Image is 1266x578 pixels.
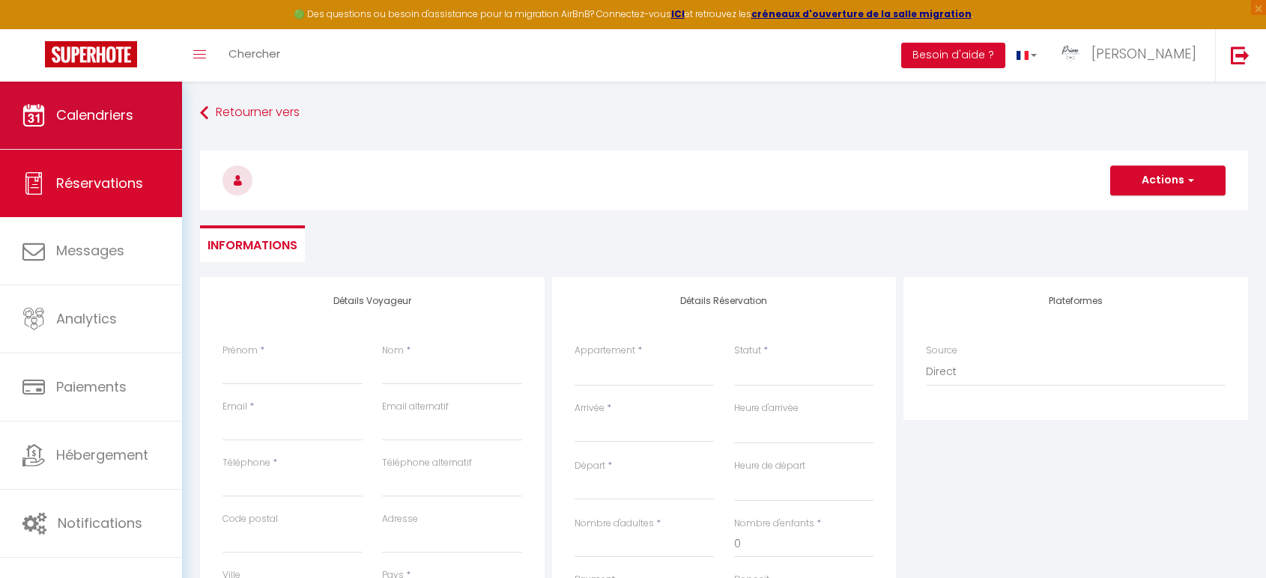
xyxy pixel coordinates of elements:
[217,29,291,82] a: Chercher
[45,41,137,67] img: Super Booking
[200,100,1248,127] a: Retourner vers
[56,106,133,124] span: Calendriers
[734,517,814,531] label: Nombre d'enfants
[222,296,522,306] h4: Détails Voyageur
[926,344,957,358] label: Source
[575,517,654,531] label: Nombre d'adultes
[58,514,142,532] span: Notifications
[56,377,127,396] span: Paiements
[734,344,761,358] label: Statut
[56,174,143,192] span: Réservations
[382,456,472,470] label: Téléphone alternatif
[1048,29,1215,82] a: ... [PERSON_NAME]
[56,445,148,464] span: Hébergement
[222,400,247,414] label: Email
[1059,43,1082,65] img: ...
[1091,44,1196,63] span: [PERSON_NAME]
[56,241,124,260] span: Messages
[200,225,305,262] li: Informations
[1231,46,1250,64] img: logout
[575,401,605,416] label: Arrivée
[575,296,874,306] h4: Détails Réservation
[575,344,635,358] label: Appartement
[222,344,258,358] label: Prénom
[926,296,1226,306] h4: Plateformes
[228,46,280,61] span: Chercher
[382,344,404,358] label: Nom
[734,459,805,473] label: Heure de départ
[222,456,270,470] label: Téléphone
[1110,165,1226,195] button: Actions
[382,512,418,526] label: Adresse
[751,7,972,20] a: créneaux d'ouverture de la salle migration
[734,401,799,416] label: Heure d'arrivée
[671,7,685,20] a: ICI
[222,512,278,526] label: Code postal
[901,43,1005,68] button: Besoin d'aide ?
[56,309,117,328] span: Analytics
[382,400,449,414] label: Email alternatif
[575,459,605,473] label: Départ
